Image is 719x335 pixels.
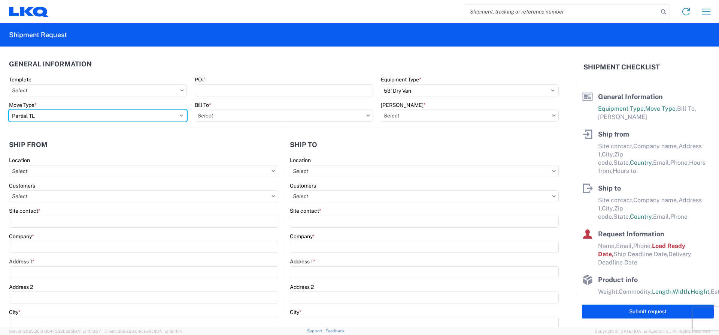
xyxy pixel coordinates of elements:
label: Move Type [9,102,37,108]
span: State, [613,159,630,166]
span: Phone, [633,242,652,249]
span: [DATE] 12:11:14 [155,329,182,333]
label: Bill To [195,102,211,108]
label: Site contact [290,207,321,214]
label: City [9,309,21,315]
span: Width, [673,288,691,295]
label: Location [290,157,311,164]
label: Customers [290,182,316,189]
label: [PERSON_NAME] [381,102,426,108]
span: Commodity, [619,288,652,295]
span: Server: 2025.20.0-db47332bad5 [9,329,101,333]
span: Ship to [598,184,621,192]
span: Client: 2025.20.0-8c6e0cf [104,329,182,333]
h2: Ship from [9,141,48,149]
span: Equipment Type, [598,105,645,112]
input: Select [9,84,187,96]
span: Site contact, [598,197,633,204]
input: Select [9,165,278,177]
label: Address 2 [290,284,314,290]
label: Equipment Type [381,76,421,83]
label: Location [9,157,30,164]
label: Site contact [9,207,40,214]
h2: General Information [9,60,92,68]
span: Email, [616,242,633,249]
input: Select [9,190,278,202]
span: Company name, [633,197,679,204]
input: Select [381,110,559,122]
span: Move Type, [645,105,677,112]
label: Address 1 [9,258,34,265]
span: Copyright © [DATE]-[DATE] Agistix Inc., All Rights Reserved [595,328,710,335]
span: Height, [691,288,711,295]
span: Weight, [598,288,619,295]
span: City, [602,205,614,212]
h2: Shipment Request [9,30,67,39]
span: Email, [653,213,670,220]
input: Select [195,110,373,122]
span: Phone [670,213,688,220]
span: Product info [598,276,638,284]
span: Site contact, [598,143,633,150]
label: City [290,309,301,315]
input: Select [290,190,559,202]
button: Submit request [582,305,714,318]
span: Hours to [613,167,636,174]
span: Ship Deadline Date, [613,251,668,258]
label: PO# [195,76,205,83]
span: City, [602,151,614,158]
a: Feedback [325,329,345,333]
label: Customers [9,182,35,189]
h2: Shipment Checklist [583,63,660,72]
span: Bill To, [677,105,696,112]
span: General Information [598,93,663,101]
span: Ship from [598,130,629,138]
label: Template [9,76,31,83]
label: Company [290,233,315,240]
span: [DATE] 11:13:37 [73,329,101,333]
span: [PERSON_NAME] [598,113,647,120]
a: Support [307,329,326,333]
span: Length, [652,288,673,295]
label: Address 2 [9,284,33,290]
span: Request Information [598,230,664,238]
span: Email, [653,159,670,166]
h2: Ship to [290,141,317,149]
input: Shipment, tracking or reference number [464,5,658,19]
label: Company [9,233,34,240]
span: Company name, [633,143,679,150]
input: Select [290,165,559,177]
span: Country, [630,213,653,220]
label: Address 1 [290,258,315,265]
span: State, [613,213,630,220]
span: Name, [598,242,616,249]
span: Country, [630,159,653,166]
span: Phone, [670,159,689,166]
